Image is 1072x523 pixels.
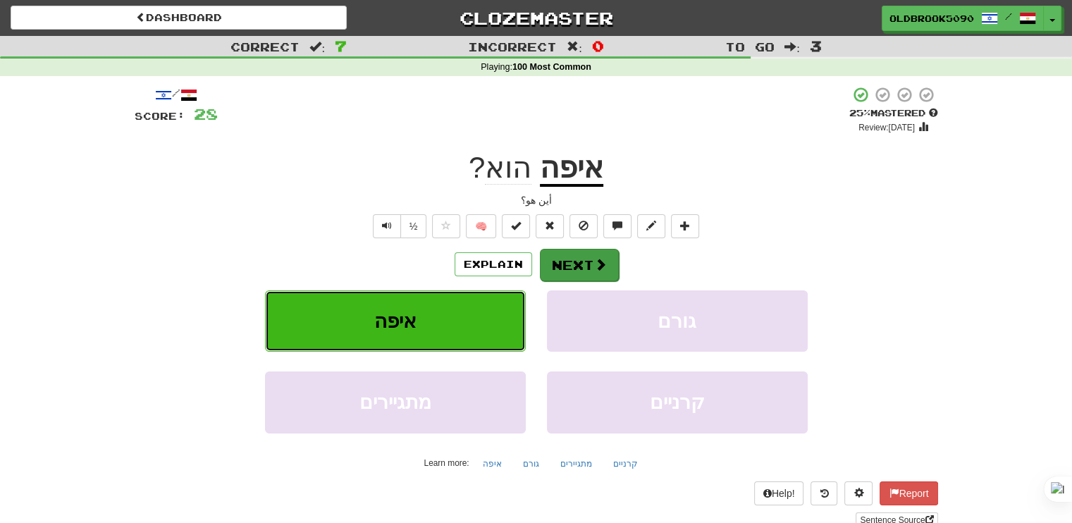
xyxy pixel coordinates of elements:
button: Round history (alt+y) [811,481,837,505]
button: Discuss sentence (alt+u) [603,214,632,238]
button: קרניים [547,371,808,433]
span: 0 [592,37,604,54]
button: Next [540,249,619,281]
button: מתגיירים [553,453,600,474]
button: Add to collection (alt+a) [671,214,699,238]
span: Incorrect [468,39,557,54]
div: Text-to-speech controls [370,214,427,238]
button: איפה [475,453,510,474]
small: Review: [DATE] [858,123,915,133]
a: Dashboard [11,6,347,30]
span: OldBrook5090 [889,12,974,25]
span: 7 [335,37,347,54]
button: 🧠 [466,214,496,238]
button: גורם [515,453,547,474]
span: איפה [374,310,417,332]
button: קרניים [605,453,646,474]
button: Report [880,481,937,505]
span: 25 % [849,107,870,118]
span: : [309,41,325,53]
span: / [1005,11,1012,21]
span: גורם [658,310,696,332]
button: Explain [455,252,532,276]
button: Help! [754,481,804,505]
span: ? [469,151,540,185]
button: מתגיירים [265,371,526,433]
button: Play sentence audio (ctl+space) [373,214,401,238]
button: גורם [547,290,808,352]
button: Edit sentence (alt+d) [637,214,665,238]
a: Clozemaster [368,6,704,30]
button: Favorite sentence (alt+f) [432,214,460,238]
strong: 100 Most Common [512,62,591,72]
small: Learn more: [424,458,469,468]
button: Set this sentence to 100% Mastered (alt+m) [502,214,530,238]
span: הוא [485,151,531,185]
span: 3 [810,37,822,54]
button: Reset to 0% Mastered (alt+r) [536,214,564,238]
div: Mastered [849,107,938,120]
span: Score: [135,110,185,122]
div: / [135,86,218,104]
span: : [784,41,800,53]
button: איפה [265,290,526,352]
button: Ignore sentence (alt+i) [569,214,598,238]
div: أين هو؟ [135,193,938,207]
span: 28 [194,105,218,123]
span: : [567,41,582,53]
u: איפה [540,151,603,187]
span: מתגיירים [359,391,431,413]
a: OldBrook5090 / [882,6,1044,31]
button: ½ [400,214,427,238]
span: קרניים [650,391,705,413]
span: Correct [230,39,300,54]
span: To go [725,39,775,54]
